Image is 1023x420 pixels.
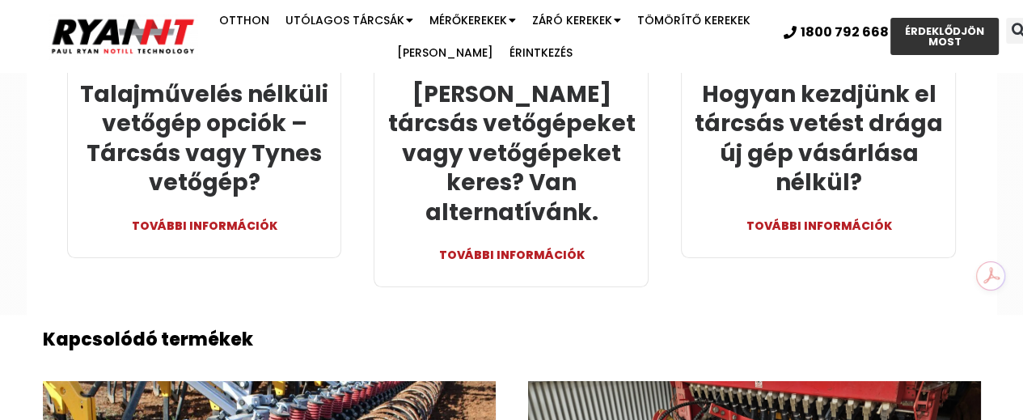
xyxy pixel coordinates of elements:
[438,247,584,263] font: TOVÁBBI INFORMÁCIÓK
[43,327,253,352] font: Kapcsolódó termékek
[509,45,573,61] font: Érintkezés
[501,36,581,69] a: Érintkezés
[387,227,636,266] a: TOVÁBBI INFORMÁCIÓK
[695,78,943,198] a: Hogyan kezdjünk el tárcsás vetést drága új gép vásárlása nélkül?
[80,198,329,237] a: TOVÁBBI INFORMÁCIÓK
[905,23,984,49] font: ÉRDEKLŐDJÖN MOST
[429,12,507,28] font: Mérőkerekek
[389,36,501,69] a: [PERSON_NAME]
[890,18,999,55] a: ÉRDEKLŐDJÖN MOST
[746,218,891,234] font: TOVÁBBI INFORMÁCIÓK
[694,198,943,237] a: TOVÁBBI INFORMÁCIÓK
[49,13,198,59] img: Ryan NT logó
[801,23,889,41] font: 1800 792 668
[421,4,524,36] a: Mérőkerekek
[532,12,612,28] font: Záró kerekek
[784,26,889,39] a: 1800 792 668
[219,12,269,28] font: Otthon
[80,78,328,198] a: Talajművelés nélküli vetőgép opciók – Tárcsás vagy Tynes vetőgép?
[637,12,750,28] font: Tömörítő kerekek
[397,45,493,61] font: [PERSON_NAME]
[198,4,771,69] nav: Menü
[387,78,635,228] a: [PERSON_NAME] tárcsás vetőgépeket vagy vetőgépeket keres? Van alternatívánk.
[277,4,421,36] a: Utólagos tárcsák
[285,12,404,28] font: Utólagos tárcsák
[211,4,277,36] a: Otthon
[524,4,629,36] a: Záró kerekek
[131,218,277,234] font: TOVÁBBI INFORMÁCIÓK
[629,4,759,36] a: Tömörítő kerekek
